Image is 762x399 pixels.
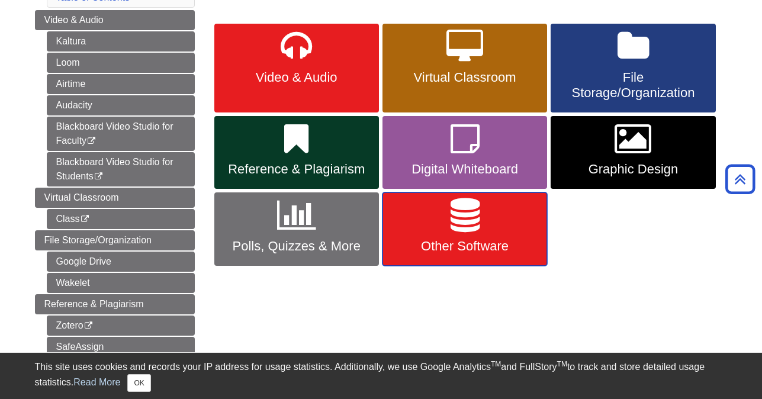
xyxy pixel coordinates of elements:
[47,152,195,186] a: Blackboard Video Studio for Students
[382,116,547,189] a: Digital Whiteboard
[35,294,195,314] a: Reference & Plagiarism
[214,116,379,189] a: Reference & Plagiarism
[214,192,379,266] a: Polls, Quizzes & More
[47,53,195,73] a: Loom
[391,162,538,177] span: Digital Whiteboard
[47,209,195,229] a: Class
[223,162,370,177] span: Reference & Plagiarism
[391,70,538,85] span: Virtual Classroom
[391,239,538,254] span: Other Software
[44,235,152,245] span: File Storage/Organization
[560,162,706,177] span: Graphic Design
[223,70,370,85] span: Video & Audio
[35,360,728,392] div: This site uses cookies and records your IP address for usage statistics. Additionally, we use Goo...
[47,74,195,94] a: Airtime
[223,239,370,254] span: Polls, Quizzes & More
[47,316,195,336] a: Zotero
[491,360,501,368] sup: TM
[47,95,195,115] a: Audacity
[551,24,715,112] a: File Storage/Organization
[44,192,119,202] span: Virtual Classroom
[47,252,195,272] a: Google Drive
[44,299,144,309] span: Reference & Plagiarism
[382,24,547,112] a: Virtual Classroom
[80,215,90,223] i: This link opens in a new window
[35,230,195,250] a: File Storage/Organization
[47,337,195,357] a: SafeAssign
[214,24,379,112] a: Video & Audio
[560,70,706,101] span: File Storage/Organization
[47,117,195,151] a: Blackboard Video Studio for Faculty
[94,173,104,181] i: This link opens in a new window
[47,31,195,52] a: Kaltura
[557,360,567,368] sup: TM
[382,192,547,266] a: Other Software
[44,15,104,25] span: Video & Audio
[721,171,759,187] a: Back to Top
[35,10,195,30] a: Video & Audio
[47,273,195,293] a: Wakelet
[83,322,94,330] i: This link opens in a new window
[127,374,150,392] button: Close
[73,377,120,387] a: Read More
[551,116,715,189] a: Graphic Design
[86,137,97,145] i: This link opens in a new window
[35,188,195,208] a: Virtual Classroom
